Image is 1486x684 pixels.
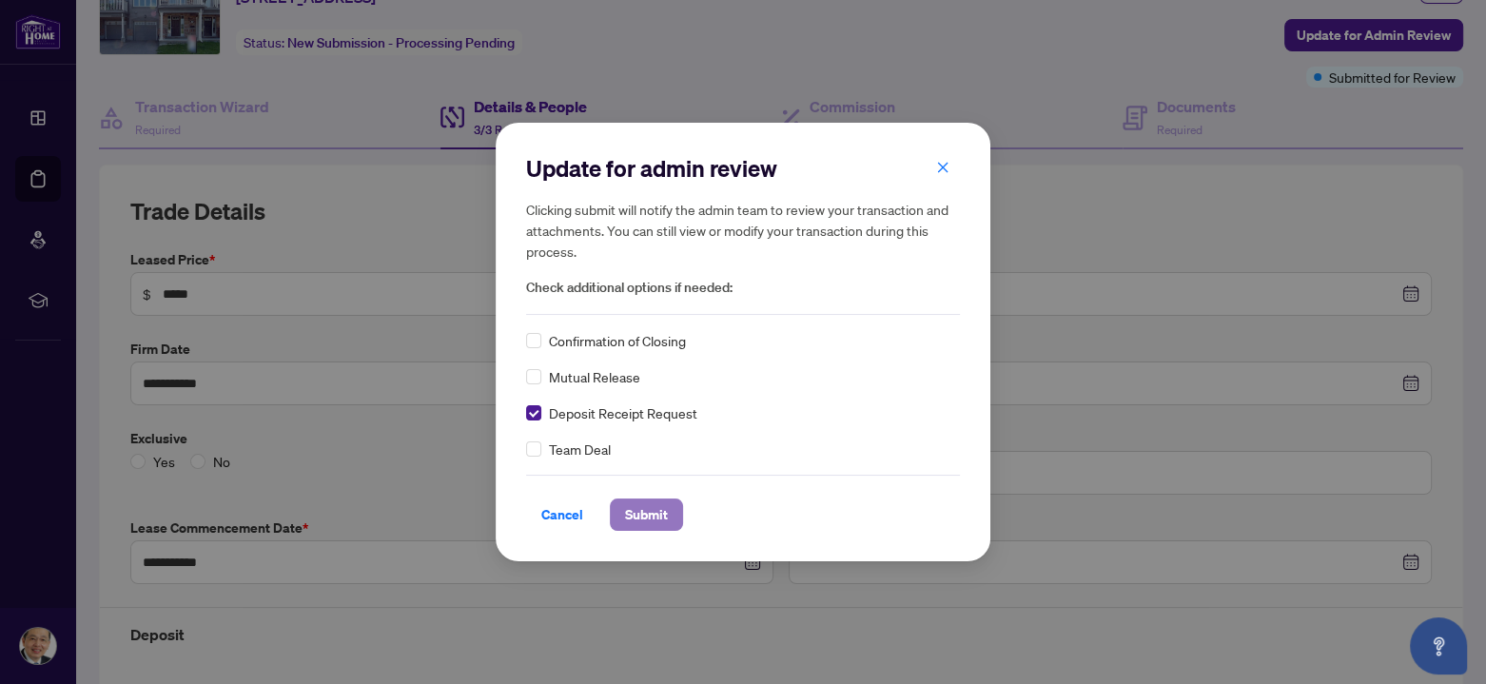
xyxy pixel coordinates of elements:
span: Deposit Receipt Request [549,402,697,423]
h5: Clicking submit will notify the admin team to review your transaction and attachments. You can st... [526,199,960,262]
button: Cancel [526,498,598,531]
h2: Update for admin review [526,153,960,184]
span: Confirmation of Closing [549,330,686,351]
button: Open asap [1410,617,1467,674]
span: Team Deal [549,439,611,459]
span: close [936,161,949,174]
button: Submit [610,498,683,531]
span: Submit [625,499,668,530]
span: Check additional options if needed: [526,277,960,299]
span: Mutual Release [549,366,640,387]
span: Cancel [541,499,583,530]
